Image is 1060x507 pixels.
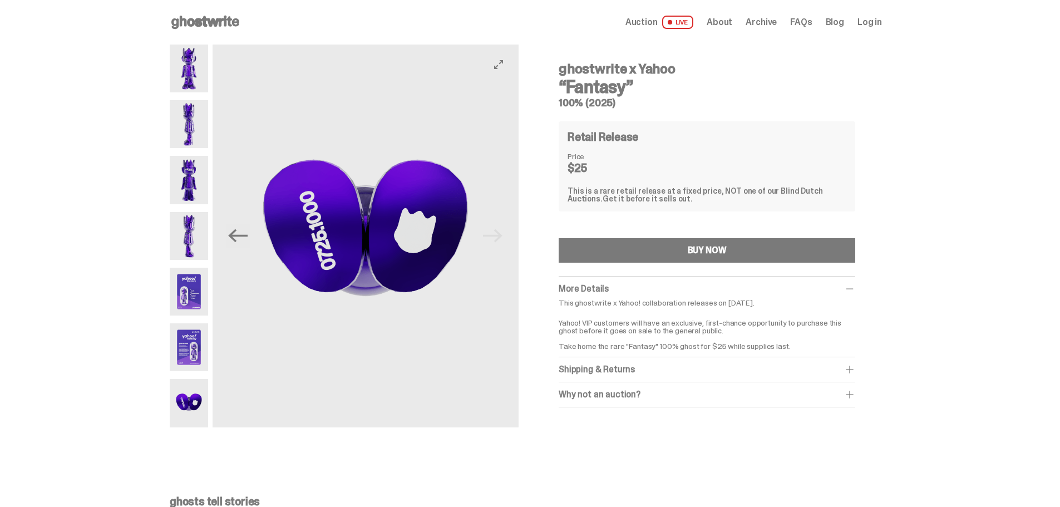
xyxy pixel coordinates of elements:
h5: 100% (2025) [559,98,855,108]
button: Previous [226,224,250,248]
a: FAQs [790,18,812,27]
a: Auction LIVE [625,16,693,29]
a: Archive [746,18,777,27]
img: Yahoo-HG---4.png [170,212,208,260]
p: Yahoo! VIP customers will have an exclusive, first-chance opportunity to purchase this ghost befo... [559,311,855,350]
div: Why not an auction? [559,389,855,400]
div: BUY NOW [688,246,727,255]
img: Yahoo-HG---2.png [170,100,208,148]
span: Auction [625,18,658,27]
span: LIVE [662,16,694,29]
img: Yahoo-HG---3.png [170,156,208,204]
div: Shipping & Returns [559,364,855,375]
a: Log in [857,18,882,27]
h4: ghostwrite x Yahoo [559,62,855,76]
span: More Details [559,283,609,294]
img: Yahoo-HG---1.png [170,45,208,92]
img: Yahoo-HG---6.png [170,323,208,371]
a: Blog [826,18,844,27]
img: Yahoo-HG---7.png [213,45,519,427]
h4: Retail Release [568,131,638,142]
button: View full-screen [492,58,505,71]
img: Yahoo-HG---7.png [170,379,208,427]
button: BUY NOW [559,238,855,263]
p: ghosts tell stories [170,496,882,507]
p: This ghostwrite x Yahoo! collaboration releases on [DATE]. [559,299,855,307]
a: About [707,18,732,27]
img: Yahoo-HG---5.png [170,268,208,316]
dd: $25 [568,163,623,174]
dt: Price [568,152,623,160]
div: This is a rare retail release at a fixed price, NOT one of our Blind Dutch Auctions. [568,187,846,203]
span: Get it before it sells out. [603,194,693,204]
h3: “Fantasy” [559,78,855,96]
